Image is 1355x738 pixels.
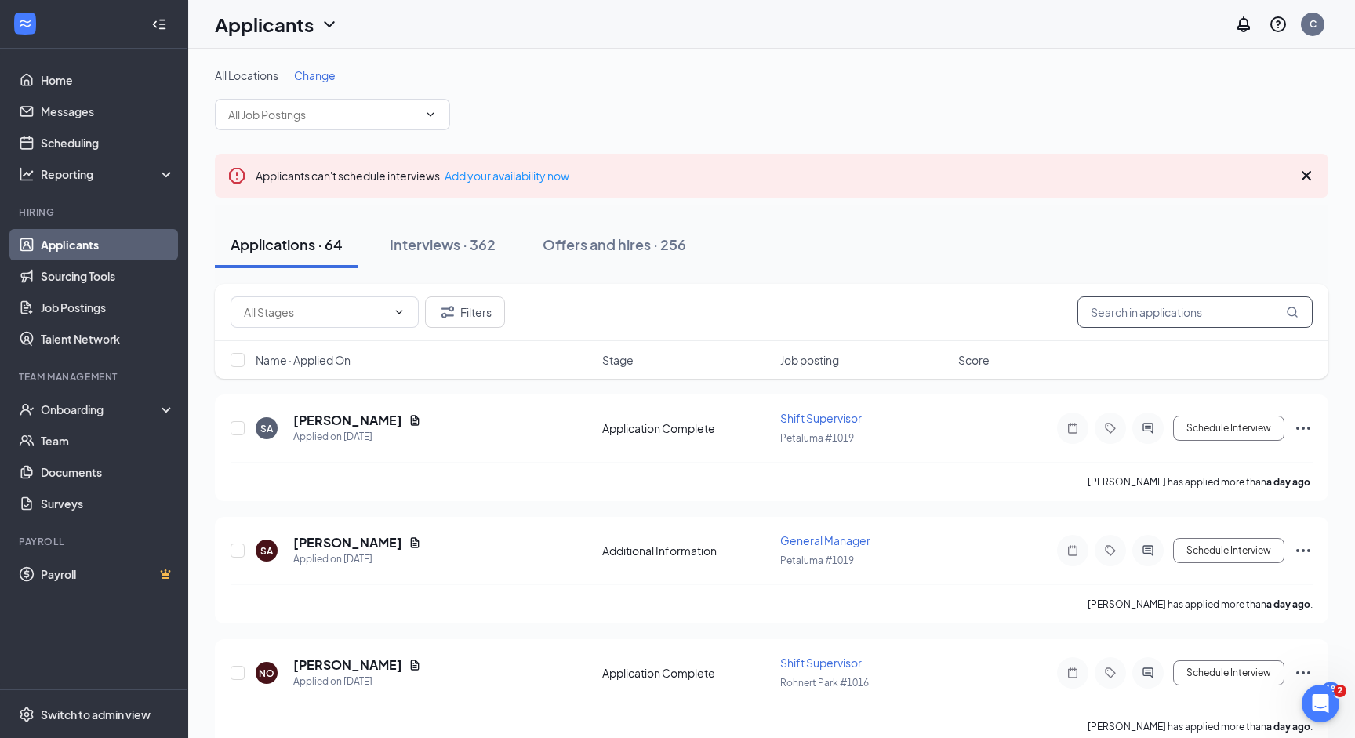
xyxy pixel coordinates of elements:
svg: Note [1063,544,1082,557]
svg: Tag [1101,544,1120,557]
svg: ChevronDown [320,15,339,34]
svg: ActiveChat [1139,667,1157,679]
svg: MagnifyingGlass [1286,306,1299,318]
div: SA [260,422,273,435]
svg: Cross [1297,166,1316,185]
input: All Stages [244,304,387,321]
input: All Job Postings [228,106,418,123]
button: Schedule Interview [1173,538,1284,563]
a: Documents [41,456,175,488]
svg: Document [409,536,421,549]
div: Team Management [19,370,172,384]
div: Additional Information [602,543,771,558]
div: Application Complete [602,420,771,436]
svg: Notifications [1234,15,1253,34]
svg: Document [409,659,421,671]
p: [PERSON_NAME] has applied more than . [1088,475,1313,489]
div: Interviews · 362 [390,234,496,254]
h5: [PERSON_NAME] [293,534,402,551]
span: Name · Applied On [256,352,351,368]
button: Schedule Interview [1173,660,1284,685]
input: Search in applications [1077,296,1313,328]
a: Add your availability now [445,169,569,183]
span: All Locations [215,68,278,82]
svg: Ellipses [1294,663,1313,682]
div: SA [260,544,273,558]
div: Switch to admin view [41,707,151,722]
svg: Ellipses [1294,419,1313,438]
a: Team [41,425,175,456]
svg: Note [1063,422,1082,434]
span: Score [958,352,990,368]
svg: Analysis [19,166,35,182]
svg: Collapse [151,16,167,32]
span: 2 [1334,685,1346,697]
svg: Filter [438,303,457,322]
div: 18 [1322,682,1339,696]
h1: Applicants [215,11,314,38]
div: Hiring [19,205,172,219]
svg: ChevronDown [393,306,405,318]
div: Onboarding [41,402,162,417]
div: Offers and hires · 256 [543,234,686,254]
a: Job Postings [41,292,175,323]
svg: ActiveChat [1139,544,1157,557]
iframe: Intercom live chat [1302,685,1339,722]
svg: UserCheck [19,402,35,417]
span: Shift Supervisor [780,411,862,425]
div: Applied on [DATE] [293,551,421,567]
span: General Manager [780,533,870,547]
span: Applicants can't schedule interviews. [256,169,569,183]
svg: QuestionInfo [1269,15,1288,34]
a: Home [41,64,175,96]
span: Shift Supervisor [780,656,862,670]
div: C [1310,17,1317,31]
svg: WorkstreamLogo [17,16,33,31]
span: Job posting [780,352,839,368]
div: Applied on [DATE] [293,429,421,445]
svg: Error [227,166,246,185]
button: Schedule Interview [1173,416,1284,441]
svg: Note [1063,667,1082,679]
b: a day ago [1266,598,1310,610]
div: Applications · 64 [231,234,343,254]
button: Filter Filters [425,296,505,328]
a: Applicants [41,229,175,260]
svg: ActiveChat [1139,422,1157,434]
svg: Tag [1101,667,1120,679]
b: a day ago [1266,721,1310,733]
div: Applied on [DATE] [293,674,421,689]
span: Stage [602,352,634,368]
span: Petaluma #1019 [780,432,854,444]
svg: ChevronDown [424,108,437,121]
div: NO [259,667,274,680]
span: Change [294,68,336,82]
a: Scheduling [41,127,175,158]
b: a day ago [1266,476,1310,488]
h5: [PERSON_NAME] [293,412,402,429]
svg: Ellipses [1294,541,1313,560]
a: Surveys [41,488,175,519]
p: [PERSON_NAME] has applied more than . [1088,598,1313,611]
a: Messages [41,96,175,127]
div: Reporting [41,166,176,182]
svg: Settings [19,707,35,722]
a: Sourcing Tools [41,260,175,292]
span: Petaluma #1019 [780,554,854,566]
p: [PERSON_NAME] has applied more than . [1088,720,1313,733]
a: PayrollCrown [41,558,175,590]
div: Application Complete [602,665,771,681]
a: Talent Network [41,323,175,354]
div: Payroll [19,535,172,548]
span: Rohnert Park #1016 [780,677,869,689]
svg: Tag [1101,422,1120,434]
svg: Document [409,414,421,427]
h5: [PERSON_NAME] [293,656,402,674]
